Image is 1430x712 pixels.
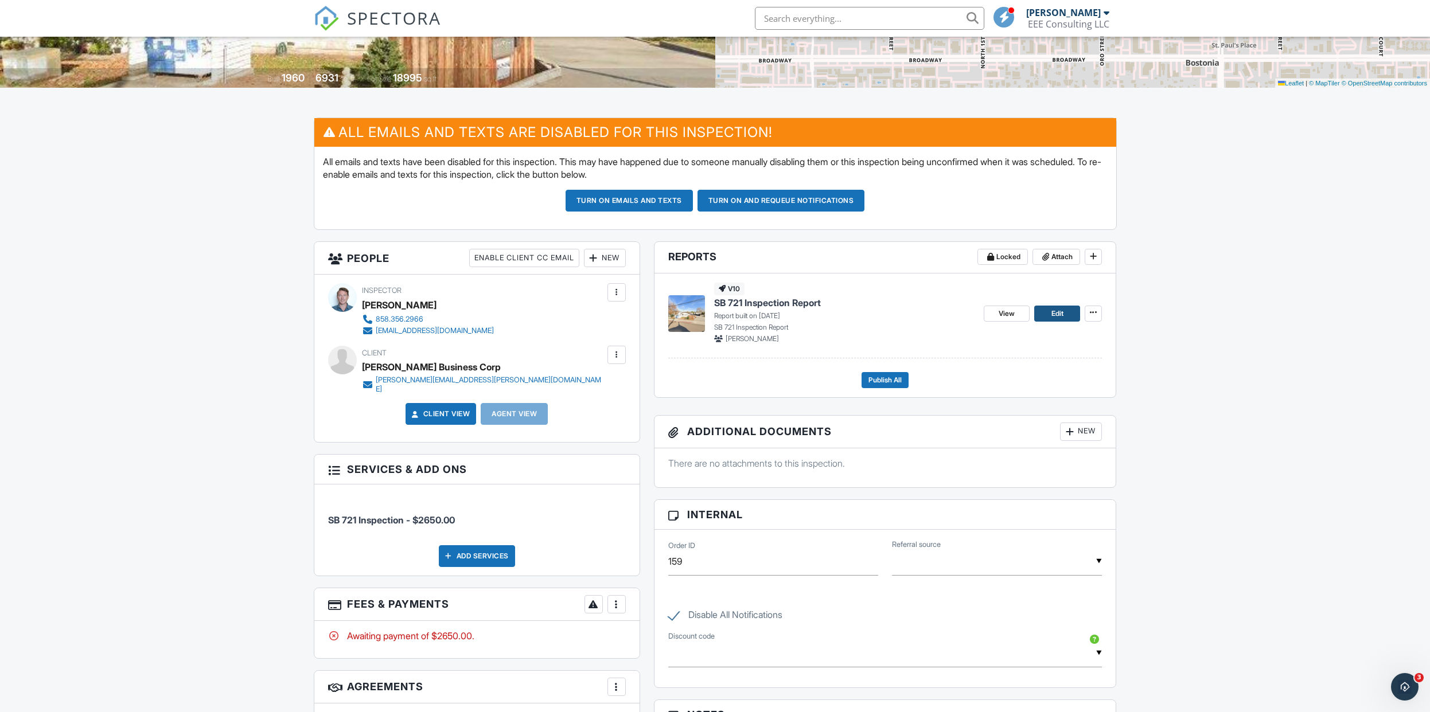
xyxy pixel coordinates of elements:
span: Inspector [362,286,402,295]
a: © OpenStreetMap contributors [1342,80,1427,87]
a: © MapTiler [1309,80,1340,87]
p: All emails and texts have been disabled for this inspection. This may have happened due to someon... [323,155,1108,181]
span: 3 [1415,673,1424,682]
button: Turn on emails and texts [566,190,693,212]
div: 6931 [315,72,338,84]
p: There are no attachments to this inspection. [668,457,1102,470]
a: Client View [410,408,470,420]
div: Add Services [439,545,515,567]
span: Client [362,349,387,357]
a: [EMAIL_ADDRESS][DOMAIN_NAME] [362,325,494,337]
a: 858.356.2966 [362,314,494,325]
div: [EMAIL_ADDRESS][DOMAIN_NAME] [376,326,494,335]
span: sq.ft. [424,75,438,83]
a: Leaflet [1278,80,1304,87]
h3: All emails and texts are disabled for this inspection! [314,118,1116,146]
div: 858.356.2966 [376,315,423,324]
label: Order ID [668,541,695,551]
h3: Agreements [314,671,640,703]
span: SPECTORA [347,6,441,30]
div: EEE Consulting LLC [1028,18,1109,30]
a: [PERSON_NAME][EMAIL_ADDRESS][PERSON_NAME][DOMAIN_NAME] [362,375,605,394]
label: Discount code [668,631,715,641]
label: Disable All Notifications [668,609,782,624]
iframe: Intercom live chat [1391,673,1419,701]
span: Built [267,75,280,83]
a: SPECTORA [314,15,441,40]
h3: Additional Documents [654,416,1116,448]
div: [PERSON_NAME] Business Corp [362,358,501,375]
div: [PERSON_NAME] [1026,7,1101,18]
div: 18995 [393,72,422,84]
span: | [1306,80,1307,87]
span: sq. ft. [340,75,356,83]
span: SB 721 Inspection - $2650.00 [328,514,455,526]
span: Lot Size [367,75,391,83]
label: Referral source [892,539,941,550]
img: The Best Home Inspection Software - Spectora [314,6,339,31]
div: Enable Client CC Email [469,249,579,267]
h3: People [314,242,640,275]
div: Awaiting payment of $2650.00. [328,629,626,642]
div: [PERSON_NAME] [362,296,437,314]
h3: Fees & Payments [314,588,640,621]
li: Service: SB 721 Inspection [328,493,626,535]
div: [PERSON_NAME][EMAIL_ADDRESS][PERSON_NAME][DOMAIN_NAME] [376,375,605,394]
div: 1960 [282,72,305,84]
h3: Internal [654,500,1116,530]
h3: Services & Add ons [314,455,640,484]
input: Search everything... [755,7,984,30]
div: New [584,249,626,267]
div: New [1060,422,1102,441]
button: Turn on and Requeue Notifications [698,190,865,212]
